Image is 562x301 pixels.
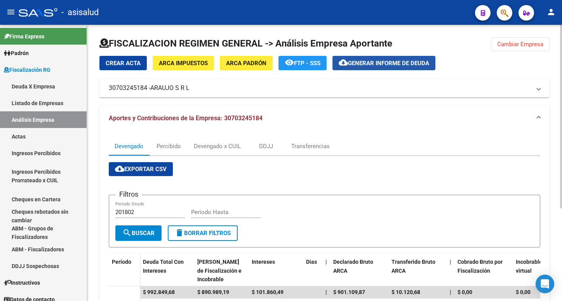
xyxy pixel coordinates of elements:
[4,279,40,287] span: Instructivos
[109,162,173,176] button: Exportar CSV
[115,225,162,241] button: Buscar
[330,254,388,288] datatable-header-cell: Declarado Bruto ARCA
[259,142,273,150] div: DDJJ
[303,254,322,288] datatable-header-cell: Dias
[278,56,327,70] button: FTP - SSS
[450,289,451,295] span: |
[115,166,167,173] span: Exportar CSV
[252,259,275,265] span: Intereses
[388,254,447,288] datatable-header-cell: Transferido Bruto ARCA
[306,259,317,265] span: Dias
[348,60,429,67] span: Generar informe de deuda
[458,289,472,295] span: $ 0,00
[175,228,184,237] mat-icon: delete
[391,259,435,274] span: Transferido Bruto ARCA
[159,60,208,67] span: ARCA Impuestos
[115,189,142,200] h3: Filtros
[454,254,513,288] datatable-header-cell: Cobrado Bruto por Fiscalización
[106,60,141,67] span: Crear Acta
[391,289,420,295] span: $ 10.120,68
[140,254,194,288] datatable-header-cell: Deuda Total Con Intereses
[294,60,320,67] span: FTP - SSS
[447,254,454,288] datatable-header-cell: |
[197,289,229,295] span: $ 890.989,19
[122,230,155,237] span: Buscar
[220,56,273,70] button: ARCA Padrón
[458,259,503,274] span: Cobrado Bruto por Fiscalización
[4,66,50,74] span: Fiscalización RG
[332,56,435,70] button: Generar informe de deuda
[175,230,231,237] span: Borrar Filtros
[61,4,99,21] span: - asisalud
[99,56,147,70] button: Crear Acta
[99,106,550,131] mat-expansion-panel-header: Aportes y Contribuciones de la Empresa: 30703245184
[143,259,184,274] span: Deuda Total Con Intereses
[109,84,531,92] mat-panel-title: 30703245184 -
[194,254,249,288] datatable-header-cell: Deuda Bruta Neto de Fiscalización e Incobrable
[122,228,132,237] mat-icon: search
[450,259,451,265] span: |
[143,289,175,295] span: $ 992.849,68
[333,259,373,274] span: Declarado Bruto ARCA
[497,41,543,48] span: Cambiar Empresa
[99,37,392,50] h1: FISCALIZACION REGIMEN GENERAL -> Análisis Empresa Aportante
[333,289,365,295] span: $ 901.109,87
[252,289,284,295] span: $ 101.860,49
[99,79,550,97] mat-expansion-panel-header: 30703245184 -ARAUJO S R L
[115,164,124,173] mat-icon: cloud_download
[157,142,181,150] div: Percibido
[109,114,263,122] span: Aportes y Contribuciones de la Empresa: 30703245184
[516,259,558,274] span: Incobrable / Acta virtual
[322,254,330,288] datatable-header-cell: |
[197,259,242,283] span: [PERSON_NAME] de Fiscalización e Incobrable
[150,84,190,92] span: ARAUJO S R L
[226,60,266,67] span: ARCA Padrón
[325,289,327,295] span: |
[285,58,294,67] mat-icon: remove_red_eye
[194,142,241,150] div: Devengado x CUIL
[491,37,550,51] button: Cambiar Empresa
[115,142,143,150] div: Devengado
[6,7,16,17] mat-icon: menu
[291,142,330,150] div: Transferencias
[112,259,131,265] span: Período
[325,259,327,265] span: |
[153,56,214,70] button: ARCA Impuestos
[168,225,238,241] button: Borrar Filtros
[339,58,348,67] mat-icon: cloud_download
[249,254,303,288] datatable-header-cell: Intereses
[536,275,554,293] div: Open Intercom Messenger
[546,7,556,17] mat-icon: person
[109,254,140,286] datatable-header-cell: Período
[516,289,531,295] span: $ 0,00
[4,49,29,57] span: Padrón
[4,32,44,41] span: Firma Express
